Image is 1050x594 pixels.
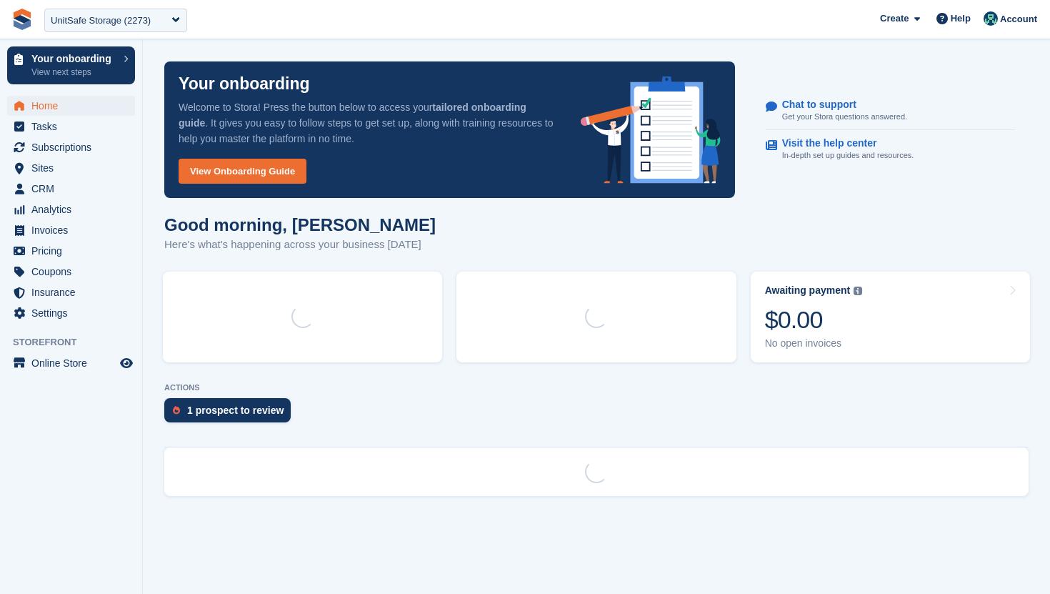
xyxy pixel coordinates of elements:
p: Your onboarding [179,76,310,92]
p: Visit the help center [782,137,903,149]
a: 1 prospect to review [164,398,298,430]
a: menu [7,199,135,219]
span: Sites [31,158,117,178]
span: Coupons [31,262,117,282]
span: Subscriptions [31,137,117,157]
a: menu [7,220,135,240]
p: Get your Stora questions answered. [782,111,907,123]
a: menu [7,282,135,302]
img: stora-icon-8386f47178a22dfd0bd8f6a31ec36ba5ce8667c1dd55bd0f319d3a0aa187defe.svg [11,9,33,30]
div: Awaiting payment [765,284,851,297]
span: Invoices [31,220,117,240]
a: menu [7,241,135,261]
span: Account [1000,12,1037,26]
div: No open invoices [765,337,863,350]
span: CRM [31,179,117,199]
a: menu [7,353,135,373]
p: In-depth set up guides and resources. [782,149,914,162]
div: $0.00 [765,305,863,335]
div: UnitSafe Storage (2273) [51,14,151,28]
h1: Good morning, [PERSON_NAME] [164,215,436,234]
span: Analytics [31,199,117,219]
span: Home [31,96,117,116]
p: ACTIONS [164,383,1029,392]
span: Tasks [31,117,117,137]
p: Chat to support [782,99,896,111]
p: Your onboarding [31,54,116,64]
a: menu [7,158,135,178]
a: Chat to support Get your Stora questions answered. [766,91,1015,131]
div: 1 prospect to review [187,405,284,416]
p: Here's what's happening across your business [DATE] [164,237,436,253]
p: View next steps [31,66,116,79]
span: Create [880,11,909,26]
span: Pricing [31,241,117,261]
span: Help [951,11,971,26]
span: Settings [31,303,117,323]
a: menu [7,262,135,282]
a: menu [7,179,135,199]
a: menu [7,117,135,137]
img: prospect-51fa495bee0391a8d652442698ab0144808aea92771e9ea1ae160a38d050c398.svg [173,406,180,415]
a: menu [7,303,135,323]
span: Storefront [13,335,142,350]
a: View Onboarding Guide [179,159,306,184]
span: Insurance [31,282,117,302]
a: menu [7,96,135,116]
a: menu [7,137,135,157]
a: Visit the help center In-depth set up guides and resources. [766,130,1015,169]
a: Awaiting payment $0.00 No open invoices [751,272,1030,362]
p: Welcome to Stora! Press the button below to access your . It gives you easy to follow steps to ge... [179,99,558,147]
a: Preview store [118,355,135,372]
img: Jennifer Ofodile [984,11,998,26]
span: Online Store [31,353,117,373]
img: onboarding-info-6c161a55d2c0e0a8cae90662b2fe09162a5109e8cc188191df67fb4f79e88e88.svg [581,76,721,184]
a: Your onboarding View next steps [7,46,135,84]
img: icon-info-grey-7440780725fd019a000dd9b08b2336e03edf1995a4989e88bcd33f0948082b44.svg [854,287,862,295]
